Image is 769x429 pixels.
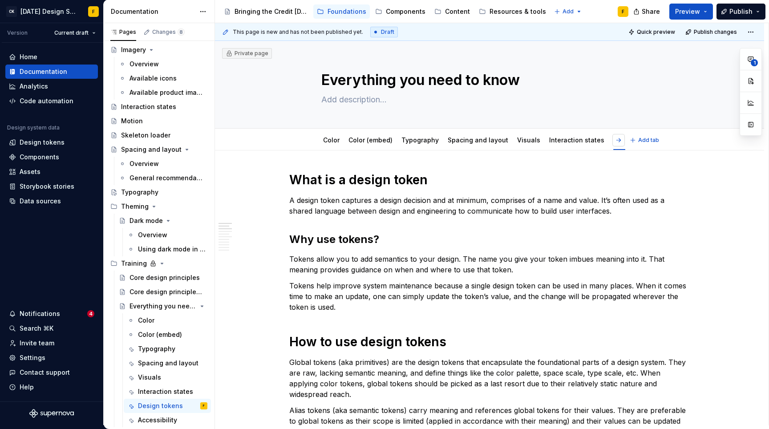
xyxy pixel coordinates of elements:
div: Overview [130,159,159,168]
div: Imagery [121,45,146,54]
div: Analytics [20,82,48,91]
div: Resources & tools [490,7,546,16]
button: Help [5,380,98,394]
p: Global tokens (aka primitives) are the design tokens that encapsulate the foundational parts of a... [289,357,690,400]
a: Color (embed) [348,136,393,144]
a: Analytics [5,79,98,93]
div: Theming [107,199,211,214]
span: Publish changes [694,28,737,36]
span: Current draft [54,29,89,36]
div: Everything you need to know [130,302,197,311]
button: Add [551,5,585,18]
a: Typography [401,136,439,144]
svg: Supernova Logo [29,409,74,418]
div: Typography [398,130,442,149]
div: Training [107,256,211,271]
div: [DATE] Design System [20,7,77,16]
p: Tokens allow you to add semantics to your design. The name you give your token imbues meaning int... [289,254,690,275]
div: Settings [20,353,45,362]
button: Contact support [5,365,98,380]
a: Settings [5,351,98,365]
div: Training [121,259,147,268]
a: Typography [107,185,211,199]
a: Storybook stories [5,179,98,194]
h2: Why use tokens? [289,232,690,247]
div: Bringing the Credit [DATE] brand to life across products [235,7,308,16]
p: A design token captures a design decision and at minimum, comprises of a name and value. It’s oft... [289,195,690,216]
a: Spacing and layout [448,136,508,144]
a: Foundations [313,4,370,19]
div: Foundations [328,7,366,16]
a: Core design principles (embed) [115,285,211,299]
a: Visuals [517,136,540,144]
div: Available product imagery [130,88,203,97]
a: Documentation [5,65,98,79]
div: Documentation [111,7,195,16]
button: Publish [716,4,765,20]
div: Page tree [220,3,550,20]
div: Content [445,7,470,16]
a: Data sources [5,194,98,208]
div: Design tokens [20,138,65,147]
div: Spacing and layout [138,359,198,368]
a: Typography [124,342,211,356]
a: Overview [115,57,211,71]
a: Skeleton loader [107,128,211,142]
div: Components [20,153,59,162]
div: Interaction states [121,102,176,111]
div: Documentation [20,67,67,76]
div: Search ⌘K [20,324,53,333]
a: Interaction states [124,384,211,399]
button: CK[DATE] Design SystemF [2,2,101,21]
a: Components [5,150,98,164]
div: Help [20,383,34,392]
span: Add tab [638,137,659,144]
a: Components [372,4,429,19]
span: Draft [381,28,394,36]
div: Core design principles [130,273,200,282]
div: Interaction states [138,387,193,396]
div: Storybook stories [20,182,74,191]
span: Quick preview [637,28,675,36]
div: Typography [138,344,175,353]
span: 8 [178,28,185,36]
div: F [203,401,205,410]
a: Content [431,4,474,19]
div: Overview [138,231,167,239]
a: Code automation [5,94,98,108]
a: Spacing and layout [107,142,211,157]
a: Overview [124,228,211,242]
a: Assets [5,165,98,179]
h1: How to use design tokens [289,334,690,350]
div: Using dark mode in Figma [138,245,206,254]
a: Bringing the Credit [DATE] brand to life across products [220,4,312,19]
div: Data sources [20,197,61,206]
a: Design tokens [5,135,98,150]
div: Accessibility [138,416,177,425]
a: Interaction states [107,100,211,114]
a: Interaction states [549,136,604,144]
a: Visuals [124,370,211,384]
div: F [622,8,624,15]
div: Color [138,316,154,325]
div: Code automation [20,97,73,105]
button: Notifications4 [5,307,98,321]
div: Interaction states [546,130,608,149]
div: Typography [121,188,158,197]
a: Invite team [5,336,98,350]
div: Notifications [20,309,60,318]
button: Quick preview [626,26,679,38]
span: Add [563,8,574,15]
div: Assets [20,167,40,176]
button: Add tab [627,134,663,146]
div: Design system data [7,124,60,131]
a: Resources & tools [475,4,550,19]
div: Changes [152,28,185,36]
div: Components [386,7,425,16]
button: Current draft [50,27,100,39]
div: Visuals [514,130,544,149]
a: Design tokensF [124,399,211,413]
div: General recommendations [130,174,203,182]
a: Imagery [107,43,211,57]
a: Color (embed) [124,328,211,342]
